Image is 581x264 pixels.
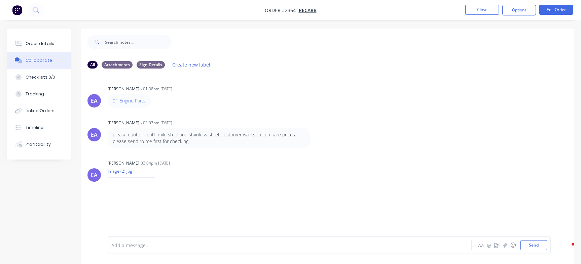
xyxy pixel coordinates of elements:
[26,57,52,63] div: Collaborate
[169,60,214,69] button: Create new label
[7,102,71,119] button: Linked Orders
[26,125,43,131] div: Timeline
[87,61,98,69] div: All
[502,5,536,15] button: Options
[7,69,71,86] button: Checklists 0/0
[485,241,493,249] button: @
[91,97,98,105] div: EA
[26,91,44,97] div: Tracking
[7,136,71,153] button: Profitability
[12,5,22,15] img: Factory
[26,108,55,114] div: Linked Orders
[299,7,317,13] a: Recarb
[113,131,305,145] p: please quote in both mild steel and stainless steel. customer wants to compare prices. please sen...
[509,241,517,249] button: ☺
[102,61,133,69] div: Attachments
[108,168,163,174] p: Image (2).jpg
[141,160,170,166] div: 03:04pm [DATE]
[7,52,71,69] button: Collaborate
[137,61,165,69] div: Sign Details
[7,35,71,52] button: Order details
[265,7,299,13] span: Order #2364 -
[108,160,139,166] div: [PERSON_NAME]
[520,240,547,250] button: Send
[539,5,573,15] button: Edit Order
[26,74,55,80] div: Checklists 0/0
[141,86,172,92] div: - 01:38pm [DATE]
[7,119,71,136] button: Timeline
[7,86,71,102] button: Tracking
[26,141,51,147] div: Profitability
[477,241,485,249] button: Aa
[91,131,98,139] div: EA
[558,241,574,257] iframe: Intercom live chat
[105,35,172,49] input: Search notes...
[108,86,139,92] div: [PERSON_NAME]
[26,41,54,47] div: Order details
[141,120,172,126] div: - 03:03pm [DATE]
[113,97,146,104] a: 01 Engine Parts
[465,5,499,15] button: Close
[108,120,139,126] div: [PERSON_NAME]
[91,171,98,179] div: EA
